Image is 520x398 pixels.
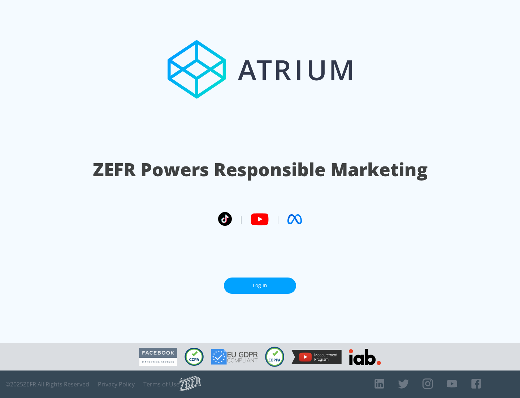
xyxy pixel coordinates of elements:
span: © 2025 ZEFR All Rights Reserved [5,381,89,388]
img: Facebook Marketing Partner [139,348,177,366]
img: YouTube Measurement Program [291,350,342,364]
a: Terms of Use [143,381,179,388]
h1: ZEFR Powers Responsible Marketing [93,157,428,182]
img: IAB [349,349,381,365]
a: Log In [224,278,296,294]
a: Privacy Policy [98,381,135,388]
img: COPPA Compliant [265,347,284,367]
span: | [276,214,280,225]
img: CCPA Compliant [185,348,204,366]
span: | [239,214,243,225]
img: GDPR Compliant [211,349,258,365]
